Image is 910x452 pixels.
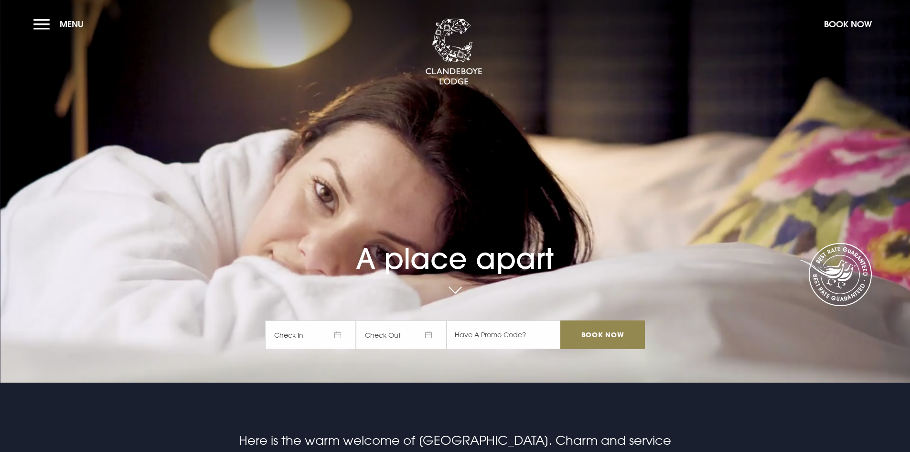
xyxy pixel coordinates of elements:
span: Check In [265,320,356,349]
img: Clandeboye Lodge [425,19,482,86]
span: Check Out [356,320,447,349]
button: Book Now [819,14,877,34]
h1: A place apart [265,214,644,276]
span: Menu [60,19,84,30]
input: Book Now [560,320,644,349]
input: Have A Promo Code? [447,320,560,349]
button: Menu [33,14,88,34]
